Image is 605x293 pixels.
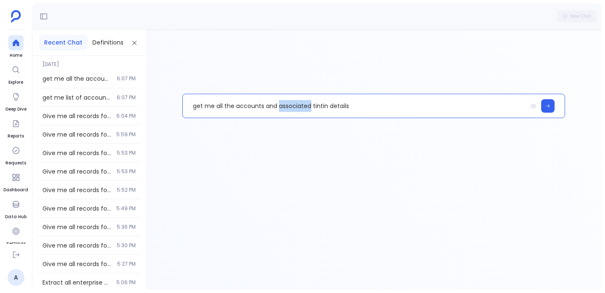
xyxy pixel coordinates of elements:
[11,10,21,23] img: petavue logo
[183,95,527,117] p: get me all the accounts and associated tintin details
[5,214,26,220] span: Data Hub
[5,89,26,113] a: Deep Dive
[39,35,87,50] button: Recent Chat
[6,240,26,247] span: Settings
[3,187,28,193] span: Dashboard
[42,130,111,139] span: Give me all records for salesforce contacts table.
[42,93,112,102] span: get me list of accounts with their contacts information
[5,197,26,220] a: Data Hub
[8,133,24,140] span: Reports
[117,224,136,230] span: 5:36 PM
[42,241,112,250] span: Give me all records for salesforce contacts table.
[117,187,136,193] span: 5:52 PM
[5,160,26,166] span: Requests
[117,94,136,101] span: 6:07 PM
[42,278,111,287] span: Extract all enterprise customers from Salesforce accounts using Customer key definition Query the...
[117,242,136,249] span: 5:30 PM
[8,269,24,286] a: A
[42,186,112,194] span: Give me all records for salesforce contacts table. And give only top 2 lakh rows.
[87,35,129,50] button: Definitions
[5,106,26,113] span: Deep Dive
[8,52,24,59] span: Home
[117,75,136,82] span: 6:07 PM
[42,260,112,268] span: Give me all records for salesforce contacts table with atleast 10 columns.
[5,143,26,166] a: Requests
[116,131,136,138] span: 5:59 PM
[8,116,24,140] a: Reports
[116,205,136,212] span: 5:49 PM
[117,261,136,267] span: 5:27 PM
[42,223,112,231] span: Give me all records for salesforce contacts table.
[116,113,136,119] span: 6:04 PM
[42,204,111,213] span: Give me all records for salesforce contacts table. And give only top 2 lakh rows.
[42,149,112,157] span: Give me all records for salesforce contacts table. And give only top 1 lakh rows.
[8,62,24,86] a: Explore
[8,79,24,86] span: Explore
[6,224,26,247] a: Settings
[42,112,111,120] span: Give me all records for salesforce contacts table.
[117,168,136,175] span: 5:53 PM
[37,56,141,68] span: [DATE]
[116,279,136,286] span: 5:06 PM
[8,35,24,59] a: Home
[117,150,136,156] span: 5:53 PM
[42,74,112,83] span: get me all the accounts and associated tintin details
[42,167,112,176] span: Give me all records for salesforce contacts table. And give only top 1 lakh rows.
[3,170,28,193] a: Dashboard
